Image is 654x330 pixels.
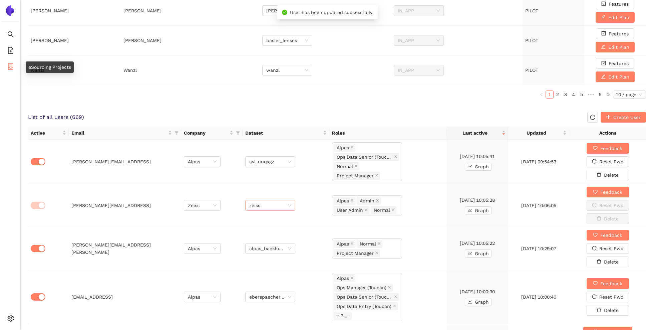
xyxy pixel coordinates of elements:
span: edit [601,74,606,79]
span: edit [601,15,606,20]
span: Ops Data Entry (Toucan) [334,302,398,310]
span: Alpas [188,157,217,167]
button: reloadReset Pwd [587,200,629,211]
td: PILOT [523,55,584,85]
span: Normal [360,240,376,247]
span: delete [597,172,601,178]
span: Admin [357,197,381,205]
span: Ops Manager (Toucan) [337,284,386,291]
span: Delete [604,258,619,266]
span: check-square [601,1,606,7]
button: line-chartGraph [465,163,492,171]
span: right [606,93,610,97]
span: ••• [586,91,596,99]
span: Graph [475,207,489,214]
span: Feedback [600,280,622,287]
span: close [394,155,397,159]
span: close [376,199,379,203]
img: Logo [5,5,15,16]
span: close [375,251,378,255]
td: [DATE] 10:06:05 [508,184,570,227]
span: avl_unqxgz [249,157,291,167]
a: 3 [562,91,569,98]
span: Dataset [245,129,322,137]
li: 3 [562,91,570,99]
span: heart [593,189,598,195]
span: close [350,199,354,203]
a: 1 [546,91,553,98]
span: left [540,93,544,97]
button: reloadReset Pwd [587,243,629,254]
span: line-chart [467,299,472,305]
li: Previous Page [538,91,546,99]
span: Updated [511,129,562,137]
a: 4 [570,91,577,98]
button: editEdit Plan [596,12,635,23]
button: reloadReset Pwd [587,292,629,302]
button: editEdit Plan [596,71,635,82]
span: heart [593,281,598,286]
div: [DATE] 10:05:22 [449,239,506,247]
span: Delete [604,307,619,314]
button: heartFeedback [587,278,629,289]
td: wanzl [28,55,121,85]
th: this column's title is Active,this column is sortable [28,127,69,140]
span: Graph [475,298,489,306]
span: filter [175,131,179,135]
li: 5 [578,91,586,99]
span: close [350,146,354,150]
span: close [350,242,354,246]
span: Normal [337,163,353,170]
span: reload [592,294,597,300]
span: Alpas [188,243,217,254]
span: + 3 ... [334,312,352,320]
span: IN_APP [398,35,440,45]
span: Zeiss [188,200,217,210]
div: Page Size [613,91,646,99]
span: Project Manager [337,250,374,257]
button: heartFeedback [587,230,629,240]
span: Graph [475,250,489,257]
li: 4 [570,91,578,99]
span: Create User [613,114,641,121]
li: 1 [546,91,554,99]
span: Reset Pwd [599,158,624,165]
span: line-chart [467,164,472,169]
button: deleteDelete [587,170,629,180]
span: close [354,164,358,168]
span: IN_APP [398,65,440,75]
span: zeiss [249,200,291,210]
span: Edit Plan [608,14,629,21]
td: [PERSON_NAME] [28,26,121,55]
button: right [604,91,612,99]
span: Normal [374,206,390,214]
span: Ops Data Entry (Toucan) [337,303,391,310]
span: Project Manager [337,172,374,179]
button: line-chartGraph [465,298,492,306]
button: line-chartGraph [465,250,492,258]
span: Features [609,60,629,67]
span: Normal [357,240,382,248]
span: delete [597,259,601,265]
span: Alpas [337,144,349,151]
button: left [538,91,546,99]
button: check-squareFeatures [596,58,634,69]
th: Actions [569,127,646,140]
button: heartFeedback [587,143,629,154]
span: Features [609,0,629,8]
span: eberspaecher_cdgfiw [249,292,291,302]
td: [EMAIL_ADDRESS] [69,270,181,324]
span: User has been updated successfully [290,10,372,15]
td: [DATE] 10:29:07 [508,227,570,270]
td: [DATE] 10:00:40 [508,270,570,324]
button: plusCreate User [601,112,646,123]
span: List of all users ( 669 ) [28,114,84,121]
span: Alpas [337,240,349,247]
span: search [7,29,14,42]
li: 2 [554,91,562,99]
th: this column's title is Dataset,this column is sortable [243,127,329,140]
span: Project Manager [334,249,380,257]
span: close [375,174,378,178]
span: Project Manager [334,172,380,180]
td: [PERSON_NAME][EMAIL_ADDRESS] [69,184,181,227]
